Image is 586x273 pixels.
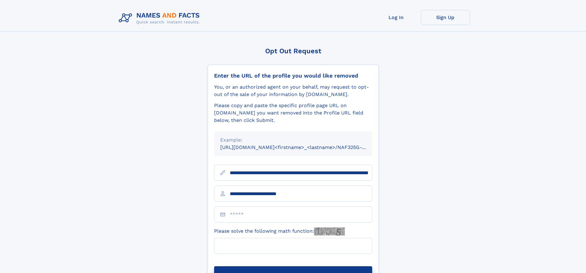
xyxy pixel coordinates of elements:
[214,227,345,235] label: Please solve the following math function:
[116,10,205,26] img: Logo Names and Facts
[421,10,470,25] a: Sign Up
[214,102,372,124] div: Please copy and paste the specific profile page URL on [DOMAIN_NAME] you want removed into the Pr...
[214,83,372,98] div: You, or an authorized agent on your behalf, may request to opt-out of the sale of your informatio...
[372,10,421,25] a: Log In
[220,136,366,144] div: Example:
[214,72,372,79] div: Enter the URL of the profile you would like removed
[220,144,384,150] small: [URL][DOMAIN_NAME]<firstname>_<lastname>/NAF325G-xxxxxxxx
[208,47,379,55] div: Opt Out Request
